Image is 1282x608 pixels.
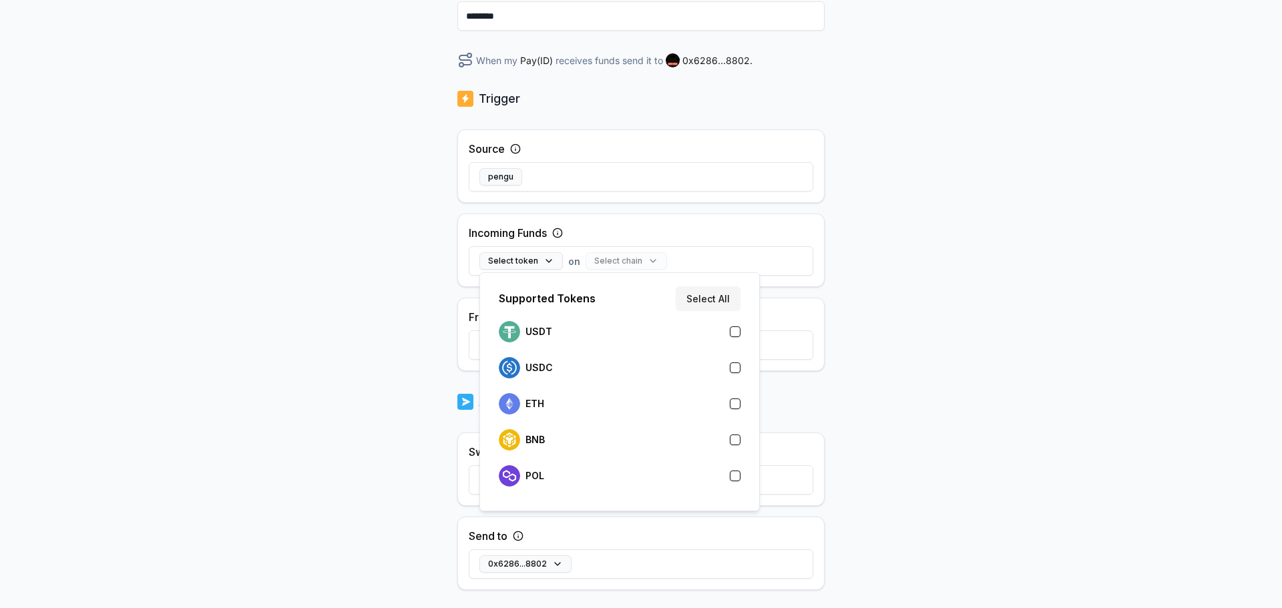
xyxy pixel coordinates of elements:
span: 0x6286...8802 . [682,53,753,67]
button: Select All [676,286,740,310]
span: on [568,254,580,268]
button: Select token [479,252,563,270]
p: USDT [525,326,552,337]
p: Supported Tokens [499,290,596,306]
p: BNB [525,434,545,445]
label: From [469,309,495,325]
img: logo [457,392,473,411]
img: logo [499,393,520,414]
img: logo [499,429,520,450]
button: pengu [479,168,522,186]
p: ETH [525,398,544,409]
label: Incoming Funds [469,225,547,241]
p: USDC [525,362,553,373]
span: Pay(ID) [520,53,553,67]
p: Action [479,392,516,411]
p: Trigger [479,89,520,108]
div: Select token [479,272,760,511]
div: When my receives funds send it to [457,52,825,68]
img: logo [457,89,473,108]
img: logo [499,465,520,487]
img: logo [499,357,520,378]
button: 0x6286...8802 [479,555,572,573]
label: Source [469,141,505,157]
p: POL [525,471,544,481]
label: Swap to [469,444,509,460]
label: Send to [469,528,507,544]
img: logo [499,321,520,342]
